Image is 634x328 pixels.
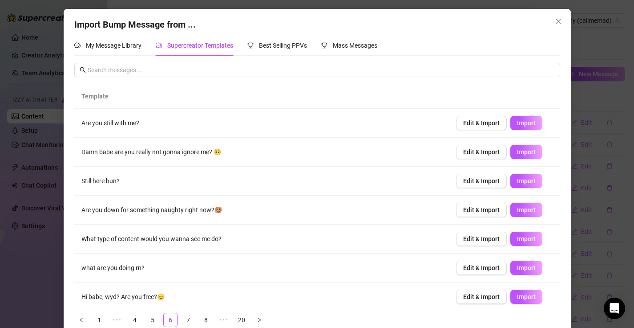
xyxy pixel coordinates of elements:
[234,313,249,327] li: 20
[517,206,536,213] span: Import
[463,119,500,127] span: Edit & Import
[463,148,500,156] span: Edit & Import
[92,313,106,327] li: 1
[510,261,542,275] button: Import
[463,264,500,271] span: Edit & Import
[182,313,195,327] a: 7
[86,42,141,49] span: My Message Library
[167,42,233,49] span: Supercreator Templates
[74,167,449,196] td: Still here hun?
[252,313,267,327] li: Next Page
[517,119,536,127] span: Import
[456,261,507,275] button: Edit & Import
[93,313,106,327] a: 1
[456,290,507,304] button: Edit & Import
[247,42,254,49] span: trophy
[110,313,124,327] span: •••
[333,42,377,49] span: Mass Messages
[510,145,542,159] button: Import
[74,109,449,138] td: Are you still with me?
[517,235,536,242] span: Import
[555,18,562,25] span: close
[74,254,449,283] td: what are you doing rn?
[517,148,536,156] span: Import
[456,174,507,188] button: Edit & Import
[456,203,507,217] button: Edit & Import
[510,203,542,217] button: Import
[510,174,542,188] button: Import
[456,232,507,246] button: Edit & Import
[199,313,213,327] a: 8
[164,313,177,327] a: 6
[128,313,141,327] a: 4
[79,317,84,323] span: left
[156,42,162,49] span: comment
[74,313,89,327] li: Previous Page
[80,67,86,73] span: search
[88,65,555,75] input: Search messages...
[517,293,536,300] span: Import
[551,14,565,29] button: Close
[217,313,231,327] li: Next 5 Pages
[259,42,307,49] span: Best Selling PPVs
[510,232,542,246] button: Import
[456,145,507,159] button: Edit & Import
[74,42,81,49] span: comment
[74,196,449,225] td: Are you down for something naughty right now?🥵
[463,235,500,242] span: Edit & Import
[74,19,196,30] span: Import Bump Message from ...
[252,313,267,327] button: right
[145,313,160,327] li: 5
[257,317,262,323] span: right
[74,84,449,109] th: Template
[463,293,500,300] span: Edit & Import
[217,313,231,327] span: •••
[74,313,89,327] button: left
[146,313,159,327] a: 5
[74,283,449,312] td: Hi babe, wyd? Are you free?😊
[128,313,142,327] li: 4
[456,116,507,130] button: Edit & Import
[181,313,195,327] li: 7
[321,42,327,49] span: trophy
[510,290,542,304] button: Import
[74,138,449,167] td: Damn babe are you really not gonna ignore me? 🥺
[235,313,248,327] a: 20
[163,313,178,327] li: 6
[463,206,500,213] span: Edit & Import
[110,313,124,327] li: Previous 5 Pages
[463,177,500,184] span: Edit & Import
[510,116,542,130] button: Import
[517,177,536,184] span: Import
[551,18,565,25] span: Close
[517,264,536,271] span: Import
[604,298,625,319] div: Open Intercom Messenger
[199,313,213,327] li: 8
[74,225,449,254] td: What type of content would you wanna see me do?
